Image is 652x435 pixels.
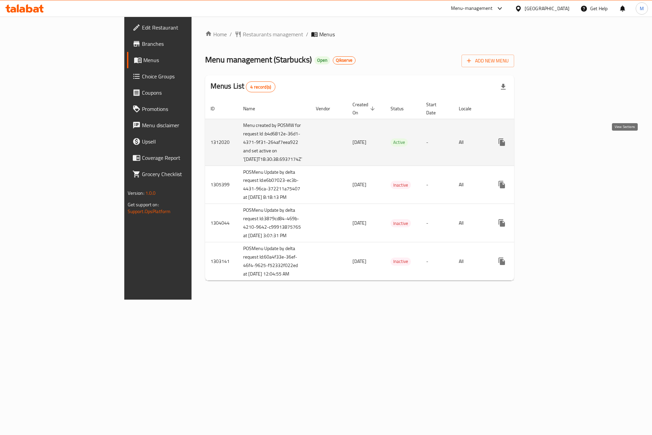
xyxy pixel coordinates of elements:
[494,215,510,231] button: more
[127,36,233,52] a: Branches
[316,105,339,113] span: Vendor
[525,5,569,12] div: [GEOGRAPHIC_DATA]
[142,89,228,97] span: Coupons
[243,105,264,113] span: Name
[314,57,330,63] span: Open
[453,119,488,166] td: All
[127,150,233,166] a: Coverage Report
[205,52,312,67] span: Menu management ( Starbucks )
[142,121,228,129] span: Menu disclaimer
[459,105,480,113] span: Locale
[128,200,159,209] span: Get support on:
[352,257,366,266] span: [DATE]
[421,166,453,204] td: -
[142,40,228,48] span: Branches
[494,253,510,269] button: more
[235,30,303,38] a: Restaurants management
[391,220,411,227] span: Inactive
[238,204,310,242] td: POSMenu Update by delta request Id:3879cd84-469b-4210-9642-c99913875765 at [DATE] 3:07:31 PM
[453,204,488,242] td: All
[127,19,233,36] a: Edit Restaurant
[640,5,644,12] span: M
[421,119,453,166] td: -
[494,134,510,150] button: more
[391,105,413,113] span: Status
[243,30,303,38] span: Restaurants management
[391,219,411,227] div: Inactive
[211,105,223,113] span: ID
[127,68,233,84] a: Choice Groups
[205,98,564,281] table: enhanced table
[142,137,228,146] span: Upsell
[127,166,233,182] a: Grocery Checklist
[510,215,526,231] button: Change Status
[421,242,453,281] td: -
[128,207,171,216] a: Support.OpsPlatform
[127,117,233,133] a: Menu disclaimer
[461,55,514,67] button: Add New Menu
[352,219,366,227] span: [DATE]
[128,189,144,197] span: Version:
[494,176,510,193] button: more
[453,166,488,204] td: All
[211,81,275,92] h2: Menus List
[352,100,377,117] span: Created On
[127,52,233,68] a: Menus
[510,176,526,193] button: Change Status
[510,134,526,150] button: Change Status
[391,181,411,189] span: Inactive
[495,79,511,95] div: Export file
[238,242,310,281] td: POSMenu Update by delta request Id:60a4f33e-36ef-46f4-9625-f52332f022ed at [DATE] 12:04:55 AM
[145,189,156,197] span: 1.0.0
[421,204,453,242] td: -
[391,138,408,147] div: Active
[205,30,514,38] nav: breadcrumb
[127,84,233,101] a: Coupons
[238,166,310,204] td: POSMenu Update by delta request Id:e6b07023-ec3b-4431-96ca-372211a75407 at [DATE] 8:18:13 PM
[391,258,411,265] span: Inactive
[510,253,526,269] button: Change Status
[352,180,366,189] span: [DATE]
[453,242,488,281] td: All
[306,30,308,38] li: /
[467,57,509,65] span: Add New Menu
[142,23,228,32] span: Edit Restaurant
[142,154,228,162] span: Coverage Report
[142,72,228,80] span: Choice Groups
[333,57,355,63] span: Qikserve
[488,98,564,119] th: Actions
[391,138,408,146] span: Active
[246,84,275,90] span: 4 record(s)
[451,4,493,13] div: Menu-management
[314,56,330,64] div: Open
[143,56,228,64] span: Menus
[127,101,233,117] a: Promotions
[426,100,445,117] span: Start Date
[238,119,310,166] td: Menu created by POSMW for request Id :b4d6812e-36d1-4371-9f31-264af7eea922 and set active on '[DA...
[142,170,228,178] span: Grocery Checklist
[352,138,366,147] span: [DATE]
[246,81,275,92] div: Total records count
[319,30,335,38] span: Menus
[142,105,228,113] span: Promotions
[127,133,233,150] a: Upsell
